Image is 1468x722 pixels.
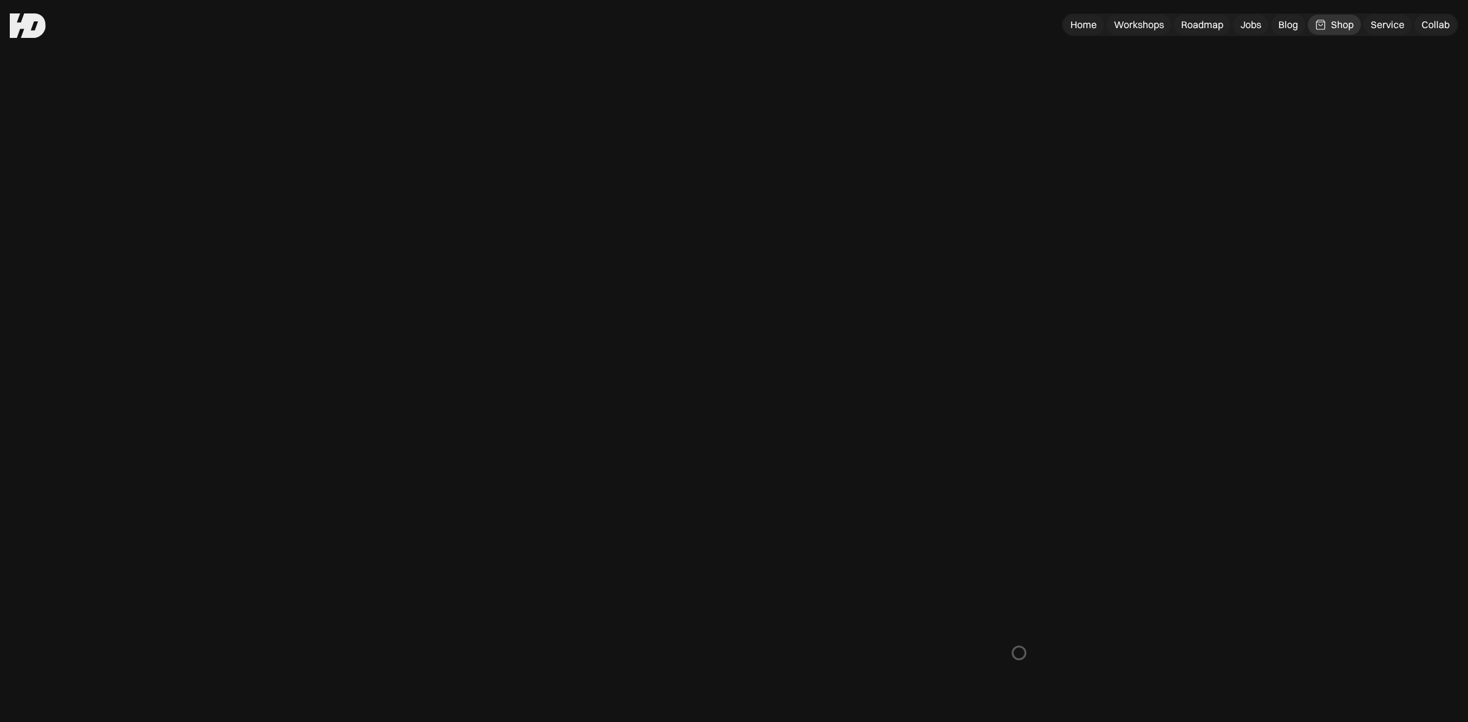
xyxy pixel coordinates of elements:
[1331,18,1354,31] div: Shop
[1114,18,1164,31] div: Workshops
[1063,15,1104,35] a: Home
[1240,18,1261,31] div: Jobs
[1278,18,1298,31] div: Blog
[1308,15,1361,35] a: Shop
[1271,15,1305,35] a: Blog
[1181,18,1223,31] div: Roadmap
[1233,15,1269,35] a: Jobs
[1174,15,1231,35] a: Roadmap
[1107,15,1171,35] a: Workshops
[1422,18,1450,31] div: Collab
[1070,18,1097,31] div: Home
[1363,15,1412,35] a: Service
[1414,15,1457,35] a: Collab
[1371,18,1404,31] div: Service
